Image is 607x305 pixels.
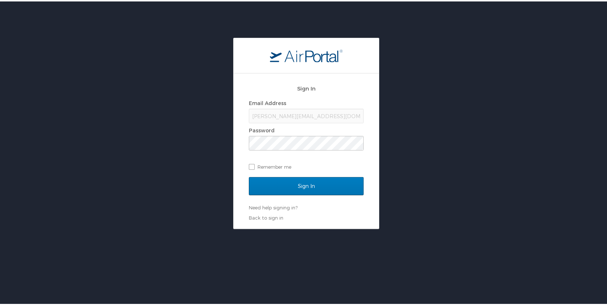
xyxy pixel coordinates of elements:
label: Remember me [249,160,364,171]
label: Email Address [249,99,286,105]
h2: Sign In [249,83,364,91]
a: Back to sign in [249,213,283,219]
input: Sign In [249,176,364,194]
a: Need help signing in? [249,203,298,209]
label: Password [249,126,275,132]
img: logo [270,48,343,61]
